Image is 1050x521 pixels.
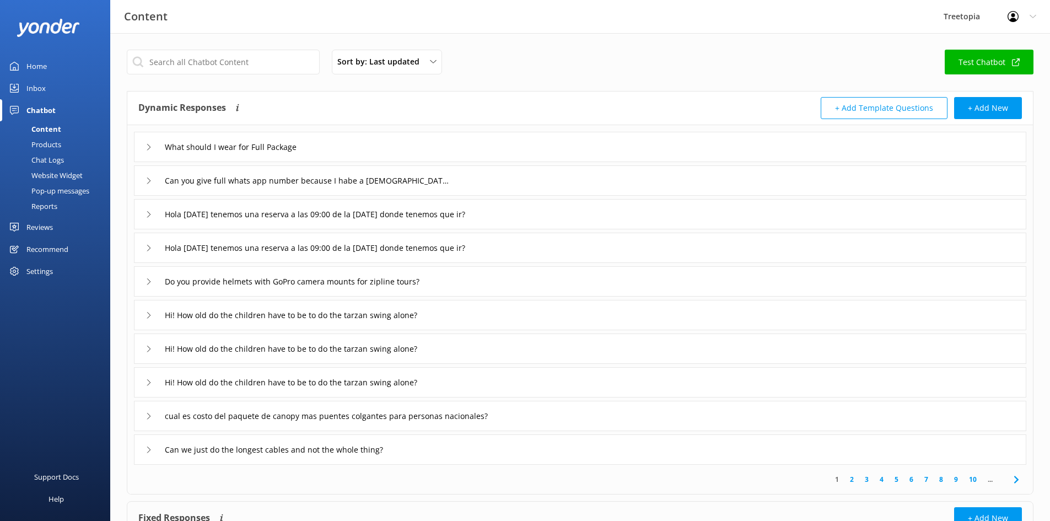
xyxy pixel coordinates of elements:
[7,198,110,214] a: Reports
[821,97,947,119] button: + Add Template Questions
[949,474,963,485] a: 9
[34,466,79,488] div: Support Docs
[26,55,47,77] div: Home
[7,152,110,168] a: Chat Logs
[124,8,168,25] h3: Content
[963,474,982,485] a: 10
[7,168,83,183] div: Website Widget
[26,260,53,282] div: Settings
[934,474,949,485] a: 8
[844,474,859,485] a: 2
[26,238,68,260] div: Recommend
[26,216,53,238] div: Reviews
[26,77,46,99] div: Inbox
[889,474,904,485] a: 5
[7,198,57,214] div: Reports
[337,56,426,68] span: Sort by: Last updated
[127,50,320,74] input: Search all Chatbot Content
[138,97,226,119] h4: Dynamic Responses
[7,183,110,198] a: Pop-up messages
[7,121,110,137] a: Content
[954,97,1022,119] button: + Add New
[830,474,844,485] a: 1
[26,99,56,121] div: Chatbot
[7,168,110,183] a: Website Widget
[874,474,889,485] a: 4
[7,137,110,152] a: Products
[945,50,1033,74] a: Test Chatbot
[7,121,61,137] div: Content
[7,137,61,152] div: Products
[49,488,64,510] div: Help
[7,152,64,168] div: Chat Logs
[982,474,998,485] span: ...
[17,19,80,37] img: yonder-white-logo.png
[919,474,934,485] a: 7
[859,474,874,485] a: 3
[7,183,89,198] div: Pop-up messages
[904,474,919,485] a: 6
